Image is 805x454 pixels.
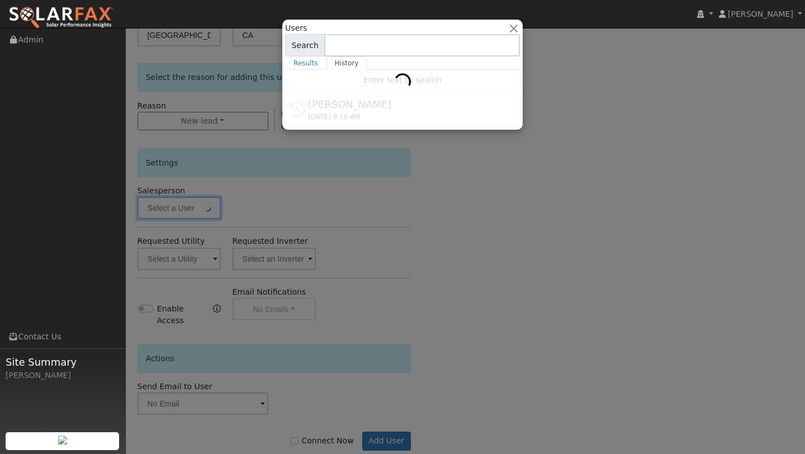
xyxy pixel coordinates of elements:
[6,370,120,381] div: [PERSON_NAME]
[6,354,120,370] span: Site Summary
[285,34,325,56] span: Search
[326,56,367,70] a: History
[285,22,307,34] span: Users
[728,10,793,18] span: [PERSON_NAME]
[58,436,67,444] img: retrieve
[8,6,113,30] img: SolarFax
[285,56,326,70] a: Results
